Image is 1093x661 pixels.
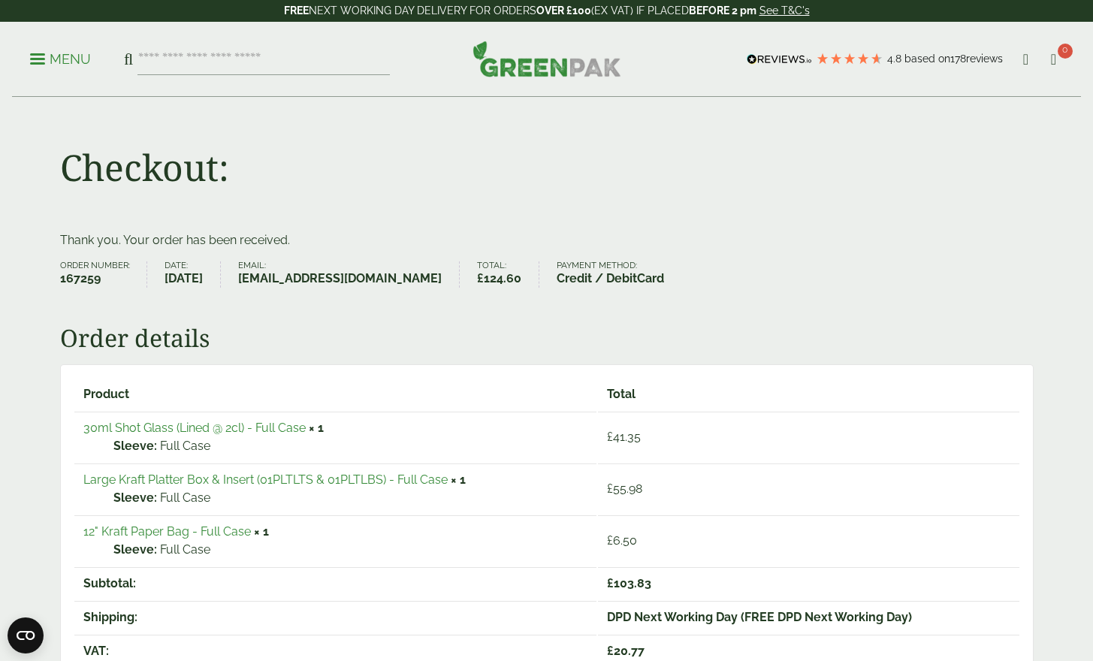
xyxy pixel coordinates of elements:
[113,437,157,455] strong: Sleeve:
[60,146,229,189] h1: Checkout:
[284,5,309,17] strong: FREE
[950,53,966,65] span: 178
[113,489,157,507] strong: Sleeve:
[30,50,91,68] p: Menu
[165,261,221,288] li: Date:
[238,270,442,288] strong: [EMAIL_ADDRESS][DOMAIN_NAME]
[607,430,641,444] bdi: 41.35
[1044,52,1063,67] i: Cart
[451,472,466,487] strong: × 1
[607,430,613,444] span: £
[74,379,596,410] th: Product
[1016,52,1035,67] i: My Account
[557,261,681,288] li: Payment method:
[83,524,251,539] a: 12" Kraft Paper Bag - Full Case
[309,421,324,435] strong: × 1
[83,472,448,487] a: Large Kraft Platter Box & Insert (01PLTLTS & 01PLTLBS) - Full Case
[607,576,614,590] span: £
[557,270,664,288] strong: Credit / DebitCard
[473,41,621,77] img: GreenPak Supplies
[607,533,637,548] bdi: 6.50
[887,53,904,65] span: 4.8
[598,601,1019,633] td: DPD Next Working Day (FREE DPD Next Working Day)
[1058,44,1073,59] span: 0
[165,270,203,288] strong: [DATE]
[60,261,148,288] li: Order number:
[113,541,157,559] strong: Sleeve:
[254,524,269,539] strong: × 1
[477,261,539,288] li: Total:
[477,271,484,285] span: £
[536,5,591,17] strong: OVER £100
[60,270,130,288] strong: 167259
[607,481,642,496] bdi: 55.98
[60,231,1034,249] p: Thank you. Your order has been received.
[113,541,587,559] p: Full Case
[904,53,950,65] span: Based on
[238,261,460,288] li: Email:
[607,576,651,590] span: 103.83
[113,489,587,507] p: Full Case
[113,437,587,455] p: Full Case
[30,50,91,65] a: Menu
[607,533,613,548] span: £
[607,644,645,658] span: 20.77
[607,481,613,496] span: £
[689,5,756,17] strong: BEFORE 2 pm
[74,567,596,599] th: Subtotal:
[74,601,596,633] th: Shipping:
[83,421,306,435] a: 30ml Shot Glass (Lined @ 2cl) - Full Case
[598,379,1019,410] th: Total
[966,53,1003,65] span: reviews
[477,271,521,285] bdi: 124.60
[607,644,614,658] span: £
[747,54,812,65] img: REVIEWS.io
[759,5,810,17] a: See T&C's
[1044,48,1063,71] a: 0
[60,324,1034,352] h2: Order details
[816,52,883,65] div: 4.78 Stars
[8,617,44,653] button: Open CMP widget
